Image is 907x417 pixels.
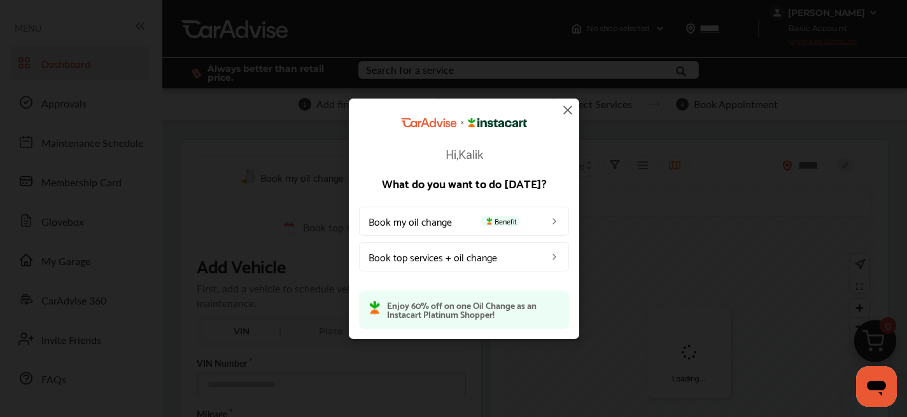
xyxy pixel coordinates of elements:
[549,252,559,262] img: left_arrow_icon.0f472efe.svg
[484,217,495,225] img: instacart-icon.73bd83c2.svg
[401,118,527,128] img: CarAdvise Instacart Logo
[359,177,569,189] p: What do you want to do [DATE]?
[481,216,521,226] span: Benefit
[359,242,569,271] a: Book top services + oil change
[856,366,897,407] iframe: Button to launch messaging window
[359,147,569,160] p: Hi, Kalik
[549,216,559,226] img: left_arrow_icon.0f472efe.svg
[387,301,559,318] p: Enjoy 60% off on one Oil Change as an Instacart Platinum Shopper!
[560,102,575,118] img: close-icon.a004319c.svg
[369,301,381,315] img: instacart-icon.73bd83c2.svg
[359,207,569,236] a: Book my oil changeBenefit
